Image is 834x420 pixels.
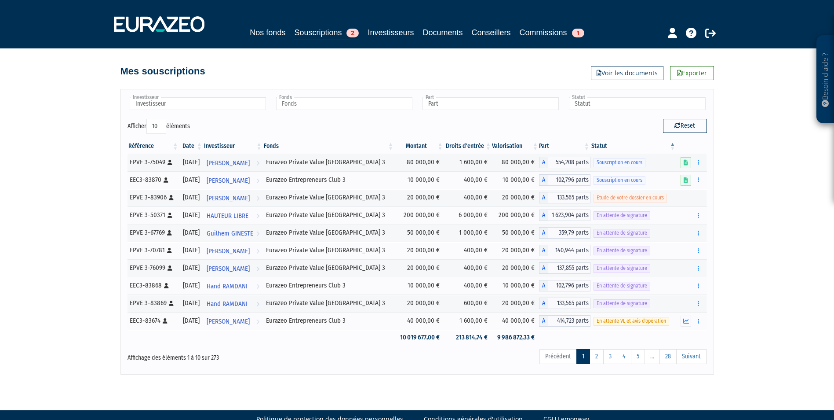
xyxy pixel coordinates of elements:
[256,208,259,224] i: Voir l'investisseur
[266,246,392,255] div: Eurazeo Private Value [GEOGRAPHIC_DATA] 3
[394,242,444,259] td: 20 000,00 €
[539,245,548,256] span: A
[130,281,176,290] div: EEC3-83868
[539,245,590,256] div: A - Eurazeo Private Value Europe 3
[263,139,395,154] th: Fonds: activer pour trier la colonne par ordre croissant
[207,313,250,330] span: [PERSON_NAME]
[203,312,263,330] a: [PERSON_NAME]
[146,119,166,134] select: Afficheréléments
[256,278,259,295] i: Voir l'investisseur
[346,29,359,37] span: 2
[444,224,492,242] td: 1 000,00 €
[182,281,200,290] div: [DATE]
[548,157,590,168] span: 554,208 parts
[169,195,174,200] i: [Français] Personne physique
[120,66,205,77] h4: Mes souscriptions
[294,26,359,40] a: Souscriptions2
[539,139,590,154] th: Part: activer pour trier la colonne par ordre croissant
[130,158,176,167] div: EPVE 3-75049
[539,227,590,239] div: A - Eurazeo Private Value Europe 3
[548,245,590,256] span: 140,944 parts
[266,175,392,184] div: Eurazeo Entrepreneurs Club 3
[394,277,444,295] td: 10 000,00 €
[444,139,492,154] th: Droits d'entrée: activer pour trier la colonne par ordre croissant
[520,26,584,39] a: Commissions1
[164,283,169,288] i: [Français] Personne physique
[207,296,248,312] span: Hand RAMDANI
[394,171,444,189] td: 10 000,00 €
[492,189,539,206] td: 20 000,00 €
[266,158,392,167] div: Eurazeo Private Value [GEOGRAPHIC_DATA] 3
[820,40,830,119] p: Besoin d'aide ?
[539,227,548,239] span: A
[472,26,511,39] a: Conseillers
[256,313,259,330] i: Voir l'investisseur
[182,210,200,220] div: [DATE]
[492,171,539,189] td: 10 000,00 €
[603,349,617,364] a: 3
[492,224,539,242] td: 50 000,00 €
[444,295,492,312] td: 600,00 €
[203,139,263,154] th: Investisseur: activer pour trier la colonne par ordre croissant
[548,298,590,309] span: 133,565 parts
[266,263,392,273] div: Eurazeo Private Value [GEOGRAPHIC_DATA] 3
[539,280,548,291] span: A
[130,175,176,184] div: EEC3-83870
[492,259,539,277] td: 20 000,00 €
[179,139,203,154] th: Date: activer pour trier la colonne par ordre croissant
[539,298,590,309] div: A - Eurazeo Private Value Europe 3
[539,262,590,274] div: A - Eurazeo Private Value Europe 3
[207,155,250,171] span: [PERSON_NAME]
[207,261,250,277] span: [PERSON_NAME]
[539,315,548,327] span: A
[182,175,200,184] div: [DATE]
[203,242,263,259] a: [PERSON_NAME]
[548,210,590,221] span: 1 623,904 parts
[594,229,650,237] span: En attente de signature
[394,139,444,154] th: Montant: activer pour trier la colonne par ordre croissant
[182,263,200,273] div: [DATE]
[394,189,444,206] td: 20 000,00 €
[266,316,392,325] div: Eurazeo Entrepreneurs Club 3
[594,158,645,167] span: Souscription en cours
[594,194,667,202] span: Etude de votre dossier en cours
[266,210,392,220] div: Eurazeo Private Value [GEOGRAPHIC_DATA] 3
[394,330,444,345] td: 10 019 677,00 €
[594,176,645,184] span: Souscription en cours
[492,242,539,259] td: 20 000,00 €
[256,155,259,171] i: Voir l'investisseur
[127,348,361,362] div: Affichage des éléments 1 à 10 sur 273
[127,139,179,154] th: Référence : activer pour trier la colonne par ordre croissant
[492,295,539,312] td: 20 000,00 €
[444,189,492,206] td: 400,00 €
[266,228,392,237] div: Eurazeo Private Value [GEOGRAPHIC_DATA] 3
[168,265,172,271] i: [Français] Personne physique
[590,349,604,364] a: 2
[114,16,204,32] img: 1732889491-logotype_eurazeo_blanc_rvb.png
[163,318,168,324] i: [Français] Personne physique
[182,246,200,255] div: [DATE]
[591,66,663,80] a: Voir les documents
[168,213,172,218] i: [Français] Personne physique
[492,330,539,345] td: 9 986 872,33 €
[539,157,590,168] div: A - Eurazeo Private Value Europe 3
[207,208,248,224] span: HAUTEUR LIBRE
[250,26,285,39] a: Nos fonds
[182,158,200,167] div: [DATE]
[203,189,263,206] a: [PERSON_NAME]
[594,211,650,220] span: En attente de signature
[256,261,259,277] i: Voir l'investisseur
[169,301,174,306] i: [Français] Personne physique
[266,281,392,290] div: Eurazeo Entrepreneurs Club 3
[539,210,548,221] span: A
[590,139,677,154] th: Statut : activer pour trier la colonne par ordre d&eacute;croissant
[394,154,444,171] td: 80 000,00 €
[207,173,250,189] span: [PERSON_NAME]
[130,210,176,220] div: EPVE 3-50371
[207,243,250,259] span: [PERSON_NAME]
[670,66,714,80] a: Exporter
[164,177,168,183] i: [Français] Personne physique
[444,206,492,224] td: 6 000,00 €
[594,247,650,255] span: En attente de signature
[594,317,669,325] span: En attente VL et avis d'opération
